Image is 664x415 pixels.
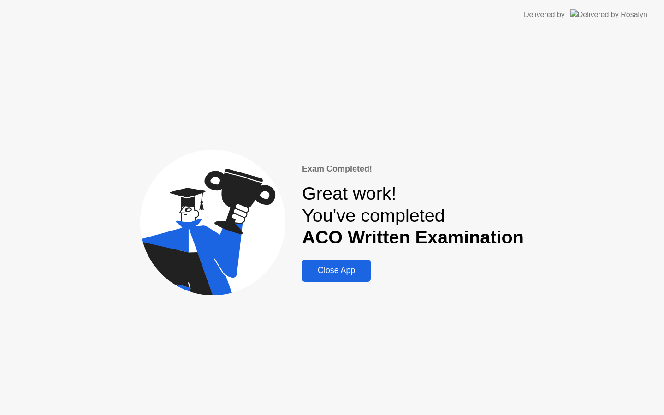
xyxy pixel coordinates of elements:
div: Close App [305,266,368,275]
b: ACO Written Examination [302,227,524,247]
button: Close App [302,260,371,282]
img: Delivered by Rosalyn [570,9,647,20]
div: Great work! You've completed [302,183,524,249]
div: Exam Completed! [302,163,524,175]
div: Delivered by [524,9,565,20]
